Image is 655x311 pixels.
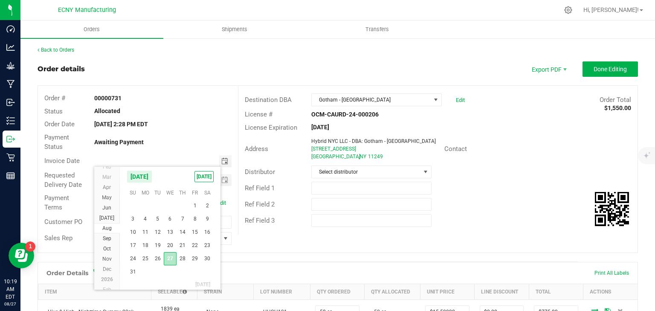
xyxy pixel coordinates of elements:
[102,174,111,180] span: Mar
[38,47,74,53] a: Back to Orders
[6,153,15,162] inline-svg: Retail
[456,97,465,103] a: Edit
[594,66,627,73] span: Done Editing
[189,186,201,199] th: Fr
[103,246,111,252] span: Oct
[164,239,176,252] span: 20
[311,111,379,118] strong: OCM-CAURD-24-000206
[420,284,474,299] th: Unit Price
[6,43,15,52] inline-svg: Analytics
[163,20,306,38] a: Shipments
[127,186,139,199] th: Su
[139,252,151,265] span: 25
[44,134,69,151] span: Payment Status
[177,226,189,239] span: 14
[201,239,214,252] td: Saturday, August 23, 2025
[311,138,436,144] span: Hybrid NYC LLC - DBA: Gotham - [GEOGRAPHIC_DATA]
[311,154,360,160] span: [GEOGRAPHIC_DATA]
[127,265,139,279] span: 31
[201,186,214,199] th: Sa
[38,64,85,74] div: Order details
[46,270,88,276] h1: Order Details
[44,218,82,226] span: Customer PO
[563,6,574,14] div: Manage settings
[103,164,111,170] span: Feb
[189,212,201,226] span: 8
[6,135,15,143] inline-svg: Outbound
[44,157,80,165] span: Invoice Date
[201,199,214,212] td: Saturday, August 2, 2025
[139,239,151,252] span: 18
[164,212,176,226] td: Wednesday, August 6, 2025
[102,195,112,201] span: May
[475,284,529,299] th: Line Discount
[151,239,164,252] span: 19
[44,234,72,242] span: Sales Rep
[151,186,164,199] th: Tu
[197,284,254,299] th: Strain
[127,226,139,239] span: 10
[127,252,139,265] span: 24
[312,94,431,106] span: Gotham - [GEOGRAPHIC_DATA]
[25,241,35,252] iframe: Resource center unread badge
[177,186,189,199] th: Th
[139,252,151,265] td: Monday, August 25, 2025
[368,154,383,160] span: 11249
[6,25,15,33] inline-svg: Dashboard
[127,226,139,239] td: Sunday, August 10, 2025
[311,146,356,152] span: [STREET_ADDRESS]
[101,276,113,282] span: 2026
[201,239,214,252] span: 23
[139,212,151,226] span: 4
[595,192,629,226] qrcode: 00000731
[102,256,112,262] span: Nov
[189,199,201,212] td: Friday, August 1, 2025
[583,6,639,13] span: Hi, [PERSON_NAME]!
[139,212,151,226] td: Monday, August 4, 2025
[311,124,329,131] strong: [DATE]
[189,226,201,239] span: 15
[245,168,275,176] span: Distributor
[94,139,144,145] strong: Awaiting Payment
[6,116,15,125] inline-svg: Inventory
[306,20,449,38] a: Transfers
[201,226,214,239] span: 16
[365,284,420,299] th: Qty Allocated
[127,212,139,226] td: Sunday, August 3, 2025
[189,212,201,226] td: Friday, August 8, 2025
[217,200,226,206] a: Edit
[127,212,139,226] span: 3
[103,266,111,272] span: Dec
[127,278,214,291] th: [DATE]
[127,170,152,183] span: [DATE]
[219,174,232,186] span: Toggle calendar
[359,154,366,160] span: NY
[595,192,629,226] img: Scan me!
[139,239,151,252] td: Monday, August 18, 2025
[44,194,69,212] span: Payment Terms
[151,212,164,226] td: Tuesday, August 5, 2025
[38,284,151,299] th: Item
[310,284,364,299] th: Qty Ordered
[245,110,272,118] span: License #
[151,252,164,265] td: Tuesday, August 26, 2025
[189,252,201,265] span: 29
[151,284,197,299] th: Sellable
[194,171,214,182] span: [DATE]
[523,61,574,77] span: Export PDF
[58,6,116,14] span: ECNY Manufacturing
[94,108,120,114] strong: Allocated
[127,252,139,265] td: Sunday, August 24, 2025
[354,26,400,33] span: Transfers
[99,215,114,221] span: [DATE]
[164,226,176,239] td: Wednesday, August 13, 2025
[151,212,164,226] span: 5
[164,226,176,239] span: 13
[177,252,189,265] td: Thursday, August 28, 2025
[151,226,164,239] td: Tuesday, August 12, 2025
[201,199,214,212] span: 2
[583,284,638,299] th: Actions
[44,94,65,102] span: Order #
[245,201,275,208] span: Ref Field 2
